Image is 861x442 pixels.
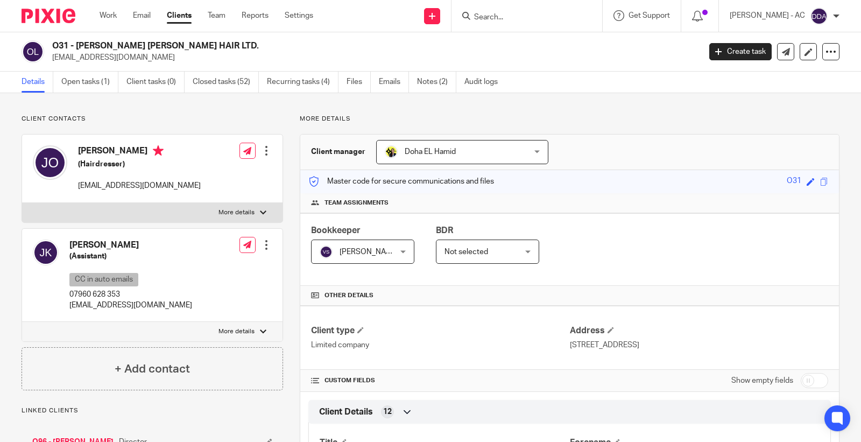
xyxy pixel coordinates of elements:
p: [EMAIL_ADDRESS][DOMAIN_NAME] [78,180,201,191]
img: svg%3E [33,240,59,265]
img: svg%3E [33,145,67,180]
a: Create task [709,43,772,60]
span: Get Support [629,12,670,19]
p: [PERSON_NAME] - AC [730,10,805,21]
span: Other details [324,291,373,300]
a: Details [22,72,53,93]
a: Emails [379,72,409,93]
span: [PERSON_NAME] [340,248,399,256]
h2: O31 - [PERSON_NAME] [PERSON_NAME] HAIR LTD. [52,40,565,52]
h4: [PERSON_NAME] [78,145,201,159]
p: Master code for secure communications and files [308,176,494,187]
a: Reports [242,10,269,21]
h5: (Hairdresser) [78,159,201,170]
a: Recurring tasks (4) [267,72,338,93]
p: [EMAIL_ADDRESS][DOMAIN_NAME] [69,300,192,311]
a: Clients [167,10,192,21]
span: Doha EL Hamid [405,148,456,156]
label: Show empty fields [731,375,793,386]
p: More details [218,208,255,217]
h4: + Add contact [115,361,190,377]
h4: Address [570,325,828,336]
p: Limited company [311,340,569,350]
h4: [PERSON_NAME] [69,240,192,251]
img: svg%3E [810,8,828,25]
input: Search [473,13,570,23]
a: Open tasks (1) [61,72,118,93]
a: Settings [285,10,313,21]
a: Email [133,10,151,21]
a: Closed tasks (52) [193,72,259,93]
span: Bookkeeper [311,226,361,235]
i: Primary [153,145,164,156]
h3: Client manager [311,146,365,157]
p: [STREET_ADDRESS] [570,340,828,350]
span: Team assignments [324,199,389,207]
a: Files [347,72,371,93]
p: More details [300,115,839,123]
h4: Client type [311,325,569,336]
span: BDR [436,226,453,235]
a: Audit logs [464,72,506,93]
a: Client tasks (0) [126,72,185,93]
div: O31 [787,176,801,188]
p: [EMAIL_ADDRESS][DOMAIN_NAME] [52,52,693,63]
p: More details [218,327,255,336]
img: svg%3E [320,245,333,258]
h5: (Assistant) [69,251,192,262]
p: Linked clients [22,406,283,415]
span: Not selected [444,248,488,256]
a: Notes (2) [417,72,456,93]
p: Client contacts [22,115,283,123]
img: Pixie [22,9,75,23]
img: Doha-Starbridge.jpg [385,145,398,158]
a: Team [208,10,225,21]
p: CC in auto emails [69,273,138,286]
span: Client Details [319,406,373,418]
p: 07960 628 353 [69,289,192,300]
img: svg%3E [22,40,44,63]
span: 12 [383,406,392,417]
h4: CUSTOM FIELDS [311,376,569,385]
a: Work [100,10,117,21]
